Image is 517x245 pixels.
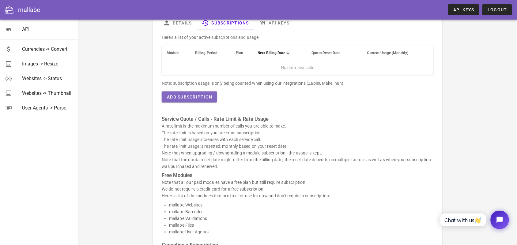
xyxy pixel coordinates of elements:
h3: Service Quota / Calls - Rate Limit & Rate Usage [162,116,433,123]
th: Billing Period [190,46,231,60]
span: Billing Period [195,51,217,55]
span: Logout [487,7,507,12]
span: Add Subscription [167,95,212,99]
div: Images -> Resize [22,61,74,67]
th: Current Usage (Monthly): Not sorted. Activate to sort ascending. [362,46,434,60]
li: mallabe Files [169,222,433,228]
button: Add Subscription [162,91,217,102]
span: Plan [236,51,243,55]
div: Currencies -> Convert [22,46,74,52]
span: Current Usage (Monthly) [367,51,408,55]
th: Quota Reset Date: Not sorted. Activate to sort ascending. [307,46,362,60]
li: mallabe Validations [169,215,433,222]
li: mallabe Barcodes [169,208,433,215]
div: Note: subscription usage is only being counted when using our integrations (Zapier, Make, n8n). [162,80,433,87]
div: User Agents -> Parse [22,105,74,111]
a: Subscriptions [197,16,254,30]
a: Details [158,16,197,30]
li: mallabe Websites [169,202,433,208]
div: mallabe [18,5,40,14]
li: mallabe User Agents [169,228,433,235]
p: A rate limit is the maximum number of calls you are able to make. The rate limit is based on your... [162,123,433,170]
a: API Keys [448,4,479,15]
div: API [22,26,74,32]
iframe: Tidio Chat [433,206,514,234]
span: API Keys [453,7,474,12]
span: Quota Reset Date [312,51,341,55]
button: Logout [482,4,512,15]
p: Here's a list of your active subscriptions and usage: [162,34,433,41]
th: Module [162,46,190,60]
th: Plan [231,46,253,60]
span: Module [167,51,179,55]
span: Next Billing Date [258,51,285,55]
div: Websites -> Thumbnail [22,90,74,96]
p: Note that all our paid modules have a free plan but still require subscription. We do not require... [162,179,433,199]
h3: Free Modules [162,172,433,179]
div: Websites -> Status [22,76,74,81]
a: API Keys [254,16,295,30]
td: No data available [162,60,433,75]
th: Next Billing Date: Sorted descending. Activate to remove sorting. [253,46,307,60]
